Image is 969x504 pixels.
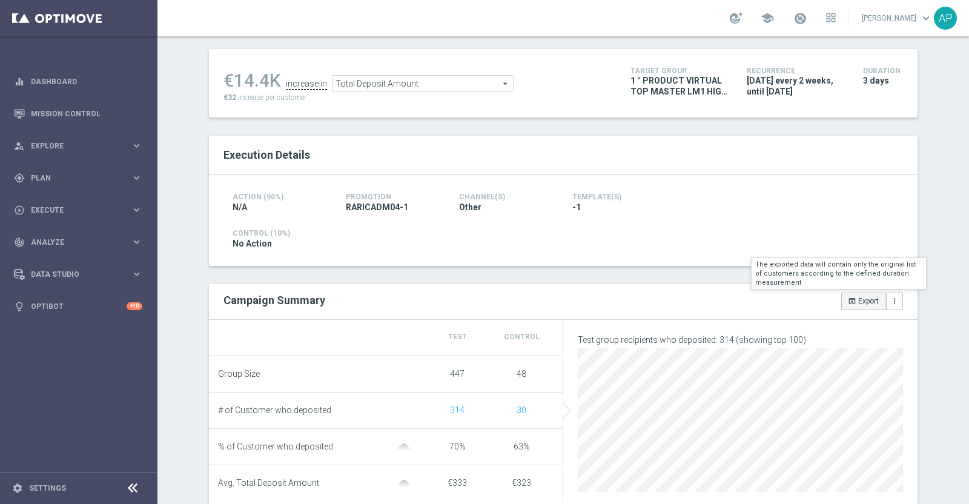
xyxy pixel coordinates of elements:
span: Data Studio [31,271,131,278]
i: person_search [14,141,25,151]
span: 70% [449,442,466,451]
div: Dashboard [14,65,142,98]
span: 447 [450,369,465,379]
span: 1 ° PRODUCT VIRTUAL TOP MASTER LM1 HIGH 04.09 [630,75,729,97]
div: Analyze [14,237,131,248]
span: [DATE] every 2 weeks, until [DATE] [747,75,845,97]
a: [PERSON_NAME]keyboard_arrow_down [861,9,934,27]
i: keyboard_arrow_right [131,172,142,184]
span: # of Customer who deposited [218,405,331,416]
div: €14.4K [223,70,281,91]
span: Analyze [31,239,131,246]
span: Show unique customers [450,405,465,415]
span: Test [448,333,467,341]
i: more_vert [890,297,899,305]
a: Mission Control [31,98,142,130]
span: 3 days [863,75,889,86]
span: €32 [223,93,236,102]
span: €333 [448,478,467,488]
h2: Campaign Summary [223,294,325,307]
h4: Promotion [346,193,441,201]
div: Plan [14,173,131,184]
a: Dashboard [31,65,142,98]
span: Show unique customers [517,405,526,415]
span: Avg. Total Deposit Amount [218,478,319,488]
span: school [761,12,774,25]
h4: Duration [863,67,903,75]
div: Optibot [14,290,142,322]
i: track_changes [14,237,25,248]
button: gps_fixed Plan keyboard_arrow_right [13,173,143,183]
button: more_vert [886,293,903,310]
div: +10 [127,302,142,310]
span: Explore [31,142,131,150]
span: 48 [517,369,526,379]
span: Execution Details [223,148,310,161]
button: play_circle_outline Execute keyboard_arrow_right [13,205,143,215]
i: open_in_browser [848,297,856,305]
h4: Target Group [630,67,729,75]
span: Execute [31,207,131,214]
h4: Action (90%) [233,193,328,201]
i: keyboard_arrow_right [131,268,142,280]
h4: Control (10%) [233,229,894,237]
span: keyboard_arrow_down [919,12,933,25]
a: Settings [29,485,66,492]
span: No Action [233,238,272,249]
span: 63% [514,442,530,451]
button: Data Studio keyboard_arrow_right [13,270,143,279]
h4: Template(s) [572,193,894,201]
a: Optibot [31,290,127,322]
i: keyboard_arrow_right [131,236,142,248]
button: lightbulb Optibot +10 [13,302,143,311]
p: Test group recipients who deposited: 314 (showing top 100) [578,334,903,345]
button: Mission Control [13,109,143,119]
div: Data Studio [14,269,131,280]
i: lightbulb [14,301,25,312]
div: increase in [286,79,327,90]
button: equalizer Dashboard [13,77,143,87]
img: gaussianGrey.svg [392,443,416,451]
i: keyboard_arrow_right [131,204,142,216]
span: €323 [512,478,531,488]
i: keyboard_arrow_right [131,140,142,151]
span: Plan [31,174,131,182]
h4: Recurrence [747,67,845,75]
span: -1 [572,202,581,213]
button: track_changes Analyze keyboard_arrow_right [13,237,143,247]
button: person_search Explore keyboard_arrow_right [13,141,143,151]
i: gps_fixed [14,173,25,184]
div: Execute [14,205,131,216]
div: AP [934,7,957,30]
span: RARICADM04-1 [346,202,408,213]
div: Explore [14,141,131,151]
span: Control [504,333,540,341]
button: open_in_browser Export [841,293,885,310]
span: N/A [233,202,247,213]
div: Mission Control [14,98,142,130]
span: Group Size [218,369,260,379]
h4: Channel(s) [459,193,554,201]
i: settings [12,483,23,494]
span: Other [459,202,481,213]
i: play_circle_outline [14,205,25,216]
img: gaussianGrey.svg [392,480,416,488]
span: increase per customer [238,93,306,102]
span: % of Customer who deposited [218,442,333,452]
i: equalizer [14,76,25,87]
